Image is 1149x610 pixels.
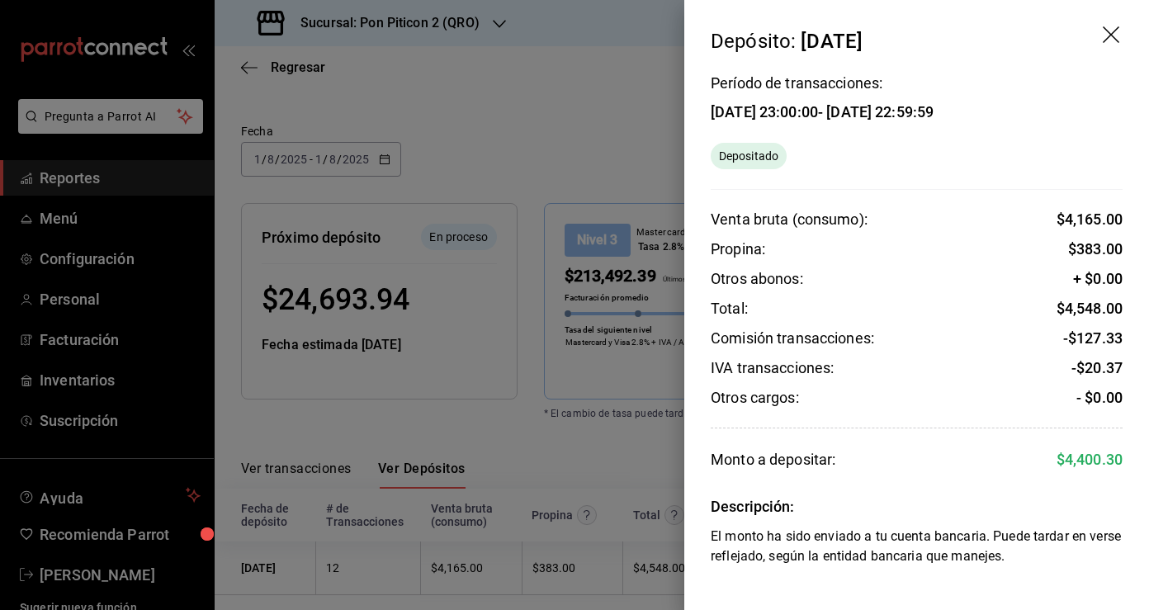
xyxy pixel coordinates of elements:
[801,30,863,53] div: [DATE]
[711,239,765,259] div: Propina:
[711,358,834,378] div: IVA transacciones:
[711,527,1123,566] div: El monto ha sido enviado a tu cuenta bancaria. Puede tardar en verse reflejado, según la entidad ...
[711,76,934,91] div: Período de transacciones:
[711,26,863,56] div: Depósito:
[712,148,785,165] span: Depositado
[1073,269,1123,289] div: + $0.00
[711,103,934,121] div: [DATE] 23:00:00 - [DATE] 22:59:59
[1076,388,1123,408] div: - $0.00
[1063,329,1123,347] span: - $ 127.33
[1057,300,1123,317] span: $ 4,548.00
[1071,359,1123,376] span: - $ 20.37
[1057,451,1123,468] span: $ 4,400.30
[711,448,835,471] div: Monto a depositar:
[711,388,799,408] div: Otros cargos:
[711,299,748,319] div: Total:
[1068,240,1123,258] span: $ 383.00
[711,329,874,348] div: Comisión transacciones:
[711,210,868,229] div: Venta bruta (consumo):
[711,143,787,169] div: El monto ha sido enviado a tu cuenta bancaria. Puede tardar en verse reflejado, según la entidad ...
[711,269,803,289] div: Otros abonos:
[711,497,1123,517] div: Descripción:
[1057,210,1123,228] span: $ 4,165.00
[1103,26,1123,46] button: drag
